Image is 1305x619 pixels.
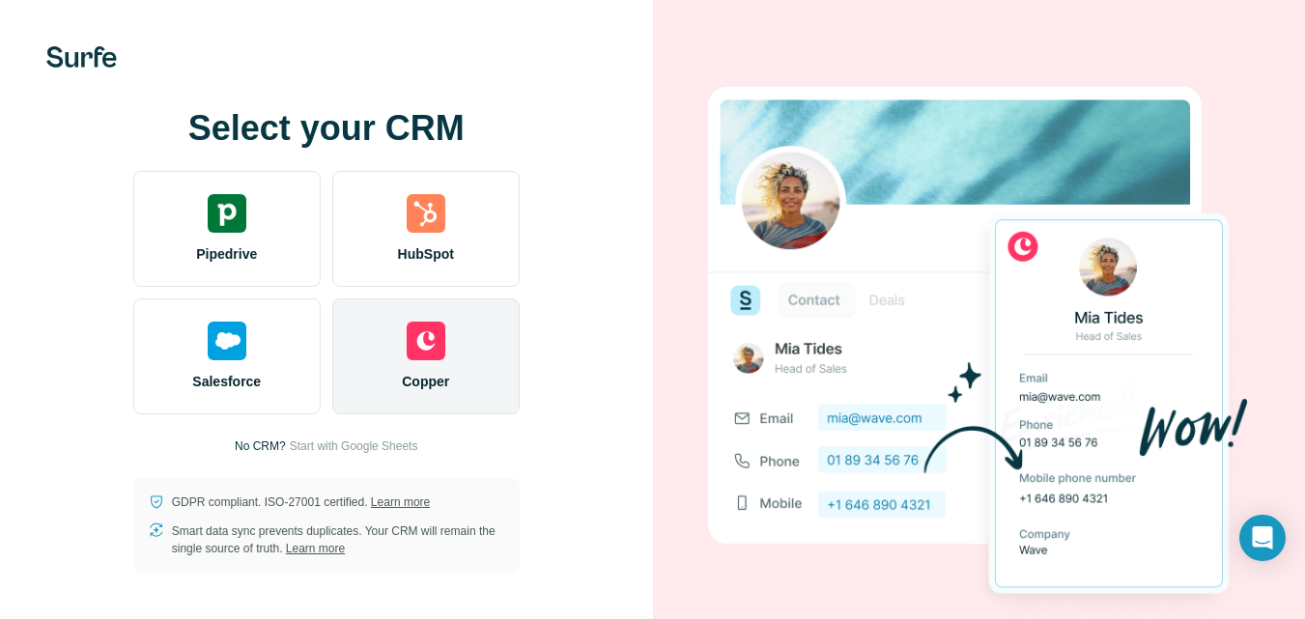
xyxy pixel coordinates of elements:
div: Open Intercom Messenger [1239,515,1286,561]
p: Smart data sync prevents duplicates. Your CRM will remain the single source of truth. [172,522,504,557]
span: Pipedrive [196,244,257,264]
img: pipedrive's logo [208,194,246,233]
span: Copper [402,372,449,391]
img: Surfe's logo [46,46,117,68]
img: hubspot's logo [407,194,445,233]
a: Learn more [371,495,430,509]
img: copper's logo [407,322,445,360]
span: Salesforce [192,372,261,391]
button: Start with Google Sheets [290,437,418,455]
img: salesforce's logo [208,322,246,360]
a: Learn more [286,542,345,555]
h1: Select your CRM [133,109,520,148]
p: No CRM? [235,437,286,455]
p: GDPR compliant. ISO-27001 certified. [172,493,430,511]
span: HubSpot [398,244,454,264]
